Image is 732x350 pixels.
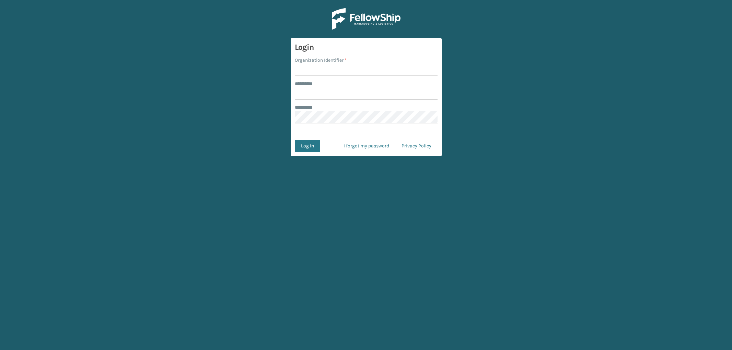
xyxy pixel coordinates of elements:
img: Logo [332,8,400,30]
button: Log In [295,140,320,152]
a: Privacy Policy [395,140,438,152]
label: Organization Identifier [295,57,347,64]
h3: Login [295,42,438,52]
a: I forgot my password [337,140,395,152]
